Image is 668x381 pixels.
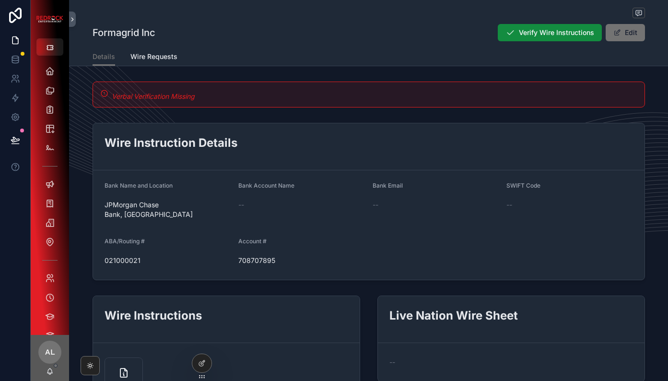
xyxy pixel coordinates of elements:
span: 708707895 [238,256,365,265]
div: *Verbal Verification Missing* [112,92,636,101]
h1: Formagrid Inc [93,26,155,39]
span: Bank Account Name [238,182,294,189]
span: Wire Requests [130,52,177,61]
h2: Wire Instruction Details [105,135,633,151]
h2: Live Nation Wire Sheet [389,308,633,323]
span: Details [93,52,115,61]
span: 021000021 [105,256,231,265]
span: Verify Wire Instructions [519,28,594,37]
span: JPMorgan Chase Bank, [GEOGRAPHIC_DATA] [105,200,231,219]
span: -- [238,200,244,210]
a: Details [93,48,115,66]
img: App logo [36,16,63,23]
span: -- [373,200,378,210]
span: AL [45,346,55,358]
em: Verbal Verification Missing [112,92,195,100]
span: ABA/Routing # [105,238,145,245]
a: Wire Requests [130,48,177,67]
span: -- [506,200,512,210]
span: SWIFT Code [506,182,540,189]
span: Bank Name and Location [105,182,173,189]
span: Bank Email [373,182,403,189]
div: scrollable content [31,56,69,335]
button: Verify Wire Instructions [498,24,602,41]
span: -- [389,357,395,367]
h2: Wire Instructions [105,308,348,323]
button: Edit [606,24,645,41]
span: Account # [238,238,267,245]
